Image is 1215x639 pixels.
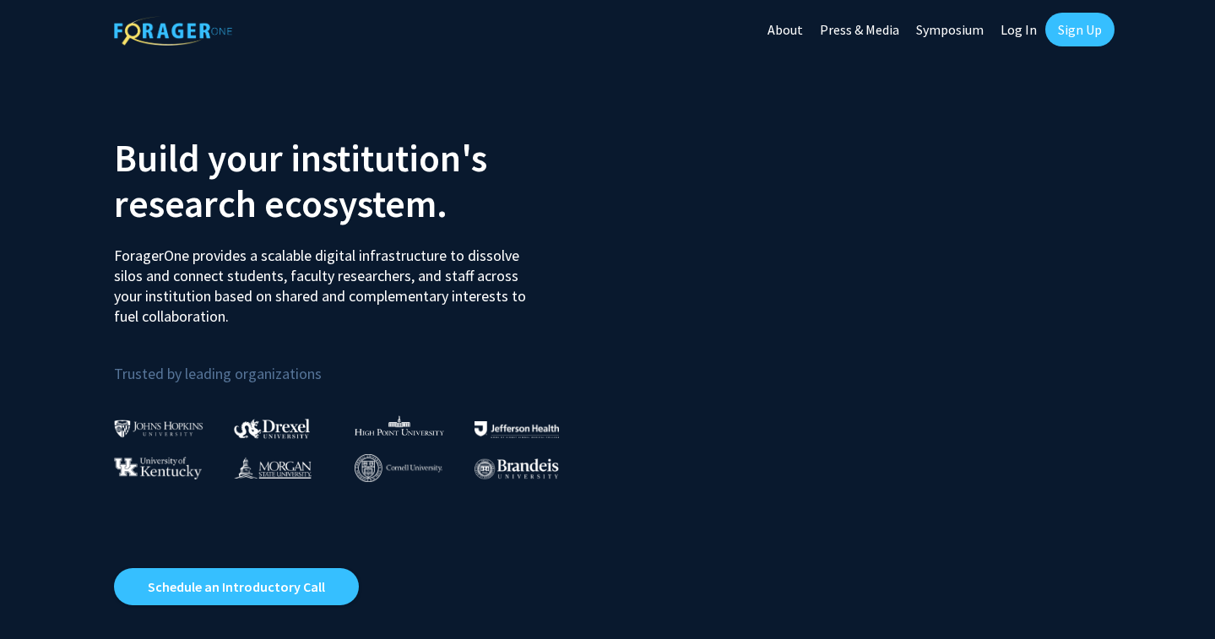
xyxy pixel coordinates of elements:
[114,16,232,46] img: ForagerOne Logo
[475,421,559,437] img: Thomas Jefferson University
[114,233,538,327] p: ForagerOne provides a scalable digital infrastructure to dissolve silos and connect students, fac...
[234,419,310,438] img: Drexel University
[355,415,444,436] img: High Point University
[114,457,202,479] img: University of Kentucky
[114,135,595,226] h2: Build your institution's research ecosystem.
[114,420,203,437] img: Johns Hopkins University
[355,454,442,482] img: Cornell University
[234,457,312,479] img: Morgan State University
[1045,13,1115,46] a: Sign Up
[114,568,359,605] a: Opens in a new tab
[114,340,595,387] p: Trusted by leading organizations
[475,458,559,479] img: Brandeis University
